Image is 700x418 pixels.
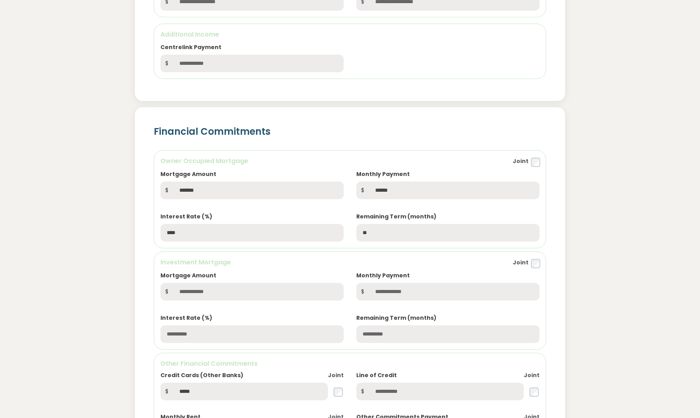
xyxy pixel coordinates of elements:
iframe: Chat Widget [661,380,700,418]
h6: Investment Mortgage [160,258,231,267]
h6: Other Financial Commitments [160,359,540,368]
label: Interest Rate (%) [160,213,212,221]
label: Remaining Term (months) [356,213,437,221]
label: Centrelink Payment [160,43,221,51]
label: Interest Rate (%) [160,314,212,322]
h2: Financial Commitments [154,126,547,137]
label: Mortgage Amount [160,170,216,178]
label: Joint [513,157,529,165]
label: Credit Cards (Other Banks) [160,371,243,379]
span: $ [160,181,173,199]
label: Monthly Payment [356,271,410,280]
label: Joint [513,258,529,267]
span: $ [356,283,369,301]
label: Monthly Payment [356,170,410,178]
label: Remaining Term (months) [356,314,437,322]
label: Mortgage Amount [160,271,216,280]
span: $ [160,55,173,72]
label: Line of Credit [356,371,397,379]
h6: Owner Occupied Mortgage [160,157,248,165]
span: $ [356,181,369,199]
label: Joint [524,371,540,379]
span: $ [160,383,173,400]
span: $ [160,283,173,301]
h6: Additional Income [160,30,540,39]
span: $ [356,383,369,400]
label: Joint [328,371,344,379]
